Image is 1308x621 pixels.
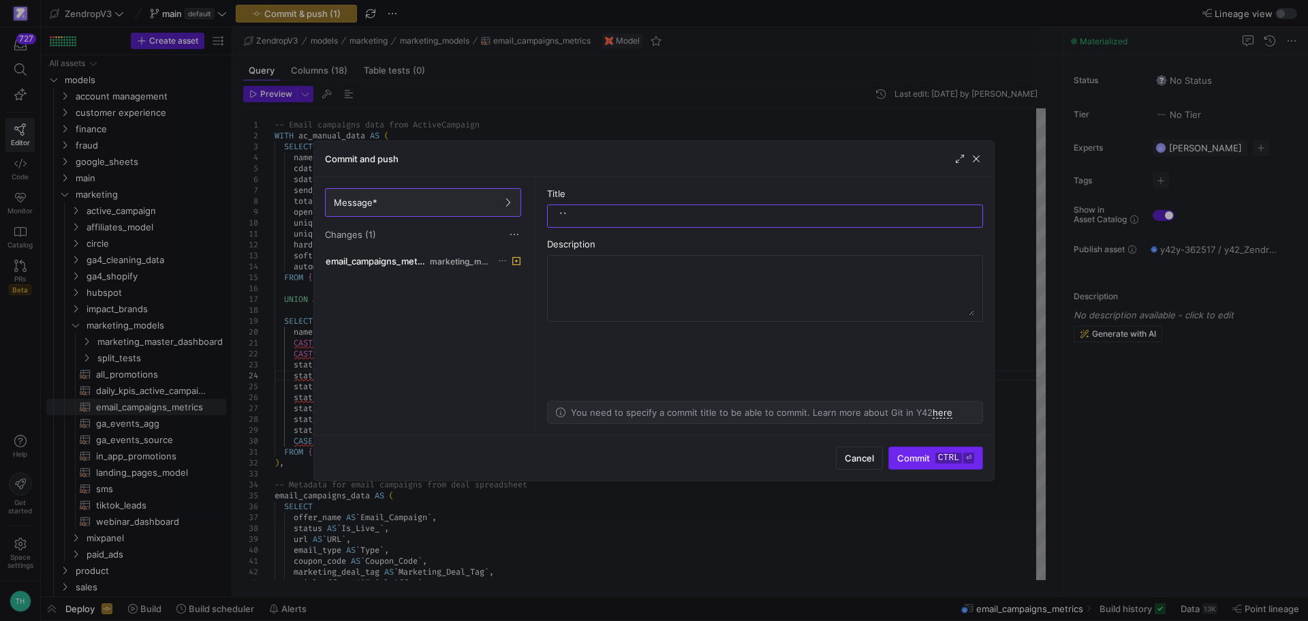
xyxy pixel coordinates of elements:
p: You need to specify a commit title to be able to commit. Learn more about Git in Y42 [571,407,952,418]
span: Title [547,188,565,199]
div: Description [547,239,983,249]
span: marketing_models [430,257,490,267]
span: Message* [334,197,377,208]
h3: Commit and push [325,153,399,164]
span: email_campaigns_metrics.sql [326,256,427,267]
a: here [933,407,952,419]
span: Changes (1) [325,229,376,240]
kbd: ctrl [935,453,962,464]
button: Message* [325,188,521,217]
button: Commitctrl⏎ [888,446,983,470]
kbd: ⏎ [963,453,974,464]
span: Commit [897,453,974,464]
button: Cancel [836,446,883,470]
button: email_campaigns_metrics.sqlmarketing_models [322,252,524,270]
span: Cancel [845,453,874,464]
